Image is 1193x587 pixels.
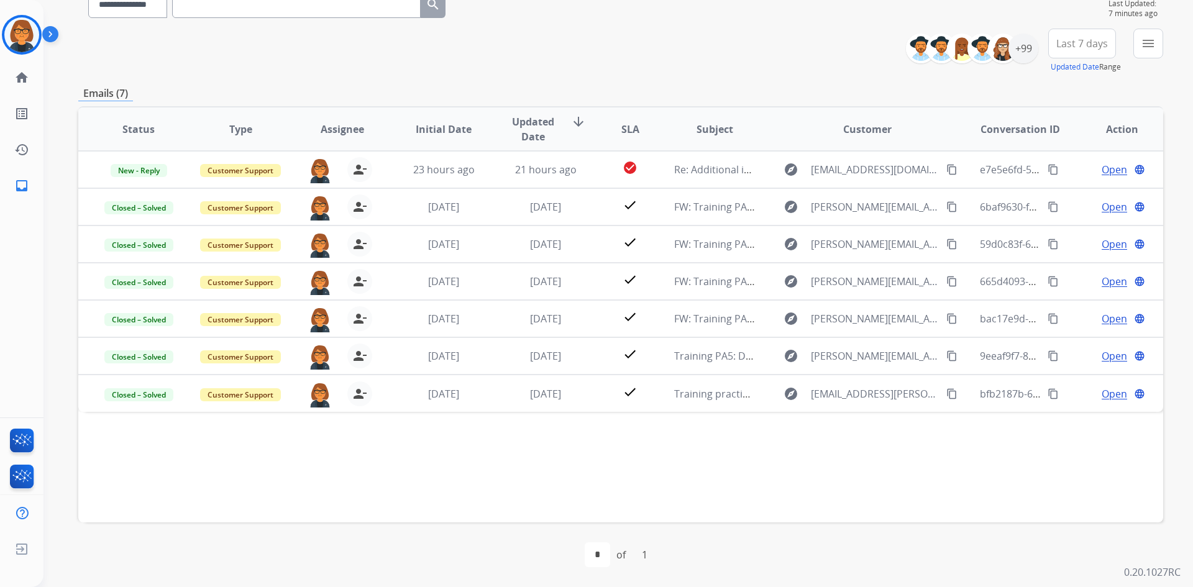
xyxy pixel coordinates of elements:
mat-icon: language [1134,164,1145,175]
mat-icon: person_remove [352,237,367,252]
span: Customer Support [200,388,281,401]
mat-icon: explore [784,162,798,177]
span: Range [1051,61,1121,72]
span: 21 hours ago [515,163,577,176]
mat-icon: language [1134,313,1145,324]
p: Emails (7) [78,86,133,101]
mat-icon: content_copy [946,313,958,324]
span: Open [1102,311,1127,326]
span: Customer [843,122,892,137]
span: Open [1102,386,1127,401]
span: Customer Support [200,239,281,252]
button: Last 7 days [1048,29,1116,58]
span: Open [1102,162,1127,177]
span: Customer Support [200,313,281,326]
mat-icon: arrow_downward [571,114,586,129]
mat-icon: person_remove [352,199,367,214]
img: agent-avatar [308,157,332,183]
span: Closed – Solved [104,350,173,363]
img: agent-avatar [308,194,332,221]
mat-icon: explore [784,386,798,401]
div: 1 [632,542,657,567]
mat-icon: person_remove [352,274,367,289]
span: Training PA5: Do Not Assign ([PERSON_NAME]) [674,349,890,363]
span: [DATE] [530,200,561,214]
span: [DATE] [428,275,459,288]
mat-icon: list_alt [14,106,29,121]
span: Open [1102,348,1127,363]
mat-icon: language [1134,201,1145,212]
button: Updated Date [1051,62,1099,72]
mat-icon: content_copy [1048,388,1059,399]
img: agent-avatar [308,344,332,370]
mat-icon: language [1134,388,1145,399]
span: Open [1102,237,1127,252]
span: [DATE] [530,349,561,363]
span: [PERSON_NAME][EMAIL_ADDRESS][DOMAIN_NAME] [811,311,939,326]
mat-icon: check [623,347,638,362]
mat-icon: language [1134,276,1145,287]
mat-icon: explore [784,199,798,214]
img: agent-avatar [308,269,332,295]
mat-icon: person_remove [352,386,367,401]
mat-icon: content_copy [1048,164,1059,175]
span: [DATE] [530,275,561,288]
img: agent-avatar [308,306,332,332]
span: Closed – Solved [104,388,173,401]
span: Open [1102,274,1127,289]
span: Type [229,122,252,137]
span: 23 hours ago [413,163,475,176]
span: [EMAIL_ADDRESS][PERSON_NAME][DOMAIN_NAME] [811,386,939,401]
mat-icon: home [14,70,29,85]
span: [PERSON_NAME][EMAIL_ADDRESS][DOMAIN_NAME] [811,274,939,289]
span: [EMAIL_ADDRESS][DOMAIN_NAME] [811,162,939,177]
span: [DATE] [428,387,459,401]
span: [DATE] [530,312,561,325]
mat-icon: inbox [14,178,29,193]
span: Open [1102,199,1127,214]
mat-icon: content_copy [946,276,958,287]
span: Closed – Solved [104,276,173,289]
mat-icon: content_copy [946,350,958,362]
mat-icon: explore [784,274,798,289]
span: SLA [621,122,639,137]
span: Status [122,122,155,137]
span: Last 7 days [1056,41,1108,46]
mat-icon: explore [784,311,798,326]
mat-icon: content_copy [1048,239,1059,250]
span: Conversation ID [980,122,1060,137]
mat-icon: content_copy [946,164,958,175]
mat-icon: person_remove [352,348,367,363]
span: FW: Training PA2: Do Not Assign ([PERSON_NAME]) [674,312,910,325]
div: of [616,547,626,562]
span: Updated Date [505,114,562,144]
mat-icon: content_copy [1048,350,1059,362]
span: Initial Date [416,122,472,137]
span: 7 minutes ago [1108,9,1163,19]
span: Closed – Solved [104,313,173,326]
span: [DATE] [428,312,459,325]
p: 0.20.1027RC [1124,565,1181,580]
mat-icon: content_copy [1048,313,1059,324]
span: Assignee [321,122,364,137]
span: [DATE] [428,200,459,214]
span: [PERSON_NAME][EMAIL_ADDRESS][DOMAIN_NAME] [811,237,939,252]
span: FW: Training PA1: Do Not Assign ([PERSON_NAME]) [674,200,910,214]
mat-icon: history [14,142,29,157]
span: [DATE] [530,237,561,251]
span: e7e5e6fd-5da9-4fc6-831d-b0f743304768 [980,163,1166,176]
mat-icon: check [623,272,638,287]
span: [PERSON_NAME][EMAIL_ADDRESS][DOMAIN_NAME] [811,199,939,214]
span: Customer Support [200,276,281,289]
span: Re: Additional information needed [674,163,835,176]
th: Action [1061,107,1163,151]
mat-icon: content_copy [1048,201,1059,212]
span: Customer Support [200,164,281,177]
mat-icon: check [623,309,638,324]
span: [DATE] [530,387,561,401]
span: bfb2187b-6a20-4307-a646-91e1785dd71d [980,387,1172,401]
img: avatar [4,17,39,52]
span: Subject [697,122,733,137]
mat-icon: language [1134,350,1145,362]
mat-icon: check [623,385,638,399]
